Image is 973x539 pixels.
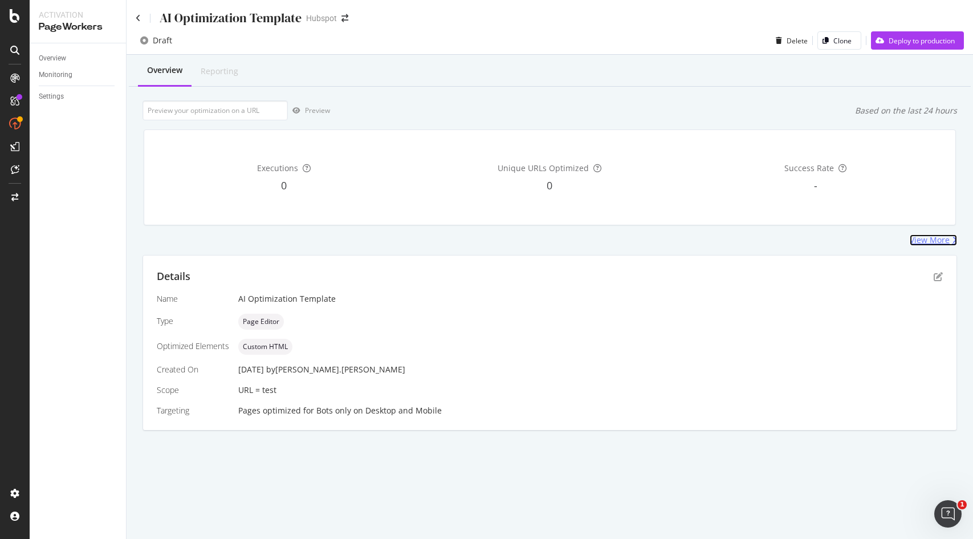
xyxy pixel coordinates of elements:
[157,315,229,327] div: Type
[784,163,834,173] span: Success Rate
[238,339,292,355] div: neutral label
[833,36,852,46] div: Clone
[771,31,808,50] button: Delete
[817,31,861,50] button: Clone
[814,179,817,192] span: -
[39,91,64,103] div: Settings
[910,234,957,246] a: View More
[243,343,288,350] span: Custom HTML
[39,21,117,34] div: PageWorkers
[238,364,943,375] div: [DATE]
[160,9,302,27] div: AI Optimization Template
[39,91,118,103] a: Settings
[257,163,298,173] span: Executions
[934,272,943,281] div: pen-to-square
[136,14,141,22] a: Click to go back
[238,293,943,305] div: AI Optimization Template
[39,52,118,64] a: Overview
[547,179,552,192] span: 0
[39,69,72,81] div: Monitoring
[871,31,964,50] button: Deploy to production
[153,35,172,46] div: Draft
[147,64,182,76] div: Overview
[958,500,967,509] span: 1
[157,364,229,375] div: Created On
[341,14,348,22] div: arrow-right-arrow-left
[39,9,117,21] div: Activation
[498,163,589,173] span: Unique URLs Optimized
[39,69,118,81] a: Monitoring
[201,66,238,77] div: Reporting
[787,36,808,46] div: Delete
[157,269,190,284] div: Details
[39,52,66,64] div: Overview
[266,364,405,375] div: by [PERSON_NAME].[PERSON_NAME]
[934,500,962,528] iframe: Intercom live chat
[157,293,229,305] div: Name
[288,102,330,120] button: Preview
[243,318,279,325] span: Page Editor
[143,100,288,120] input: Preview your optimization on a URL
[305,106,330,115] div: Preview
[306,13,337,24] div: Hubspot
[889,36,955,46] div: Deploy to production
[157,405,229,416] div: Targeting
[365,405,442,416] div: Desktop and Mobile
[855,105,957,116] div: Based on the last 24 hours
[316,405,351,416] div: Bots only
[238,405,943,416] div: Pages optimized for on
[238,314,284,330] div: neutral label
[157,384,229,396] div: Scope
[910,234,950,246] div: View More
[238,384,276,395] span: URL = test
[157,341,229,352] div: Optimized Elements
[281,179,287,192] span: 0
